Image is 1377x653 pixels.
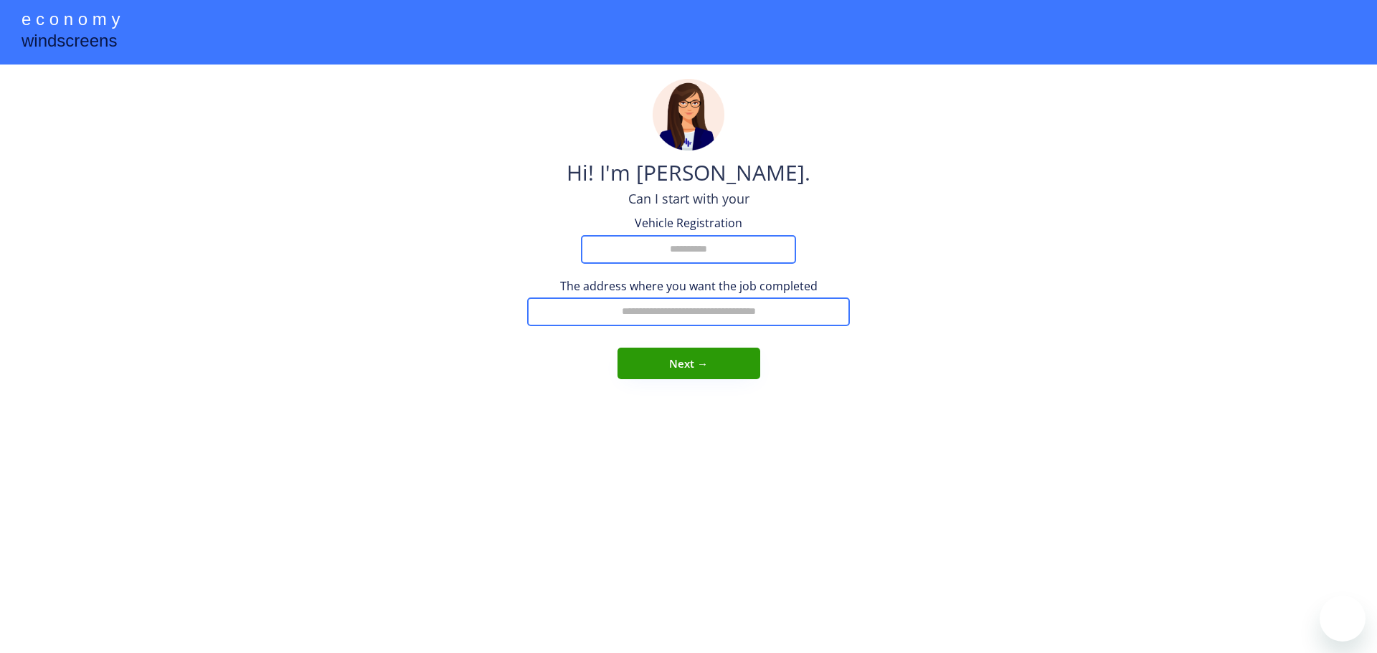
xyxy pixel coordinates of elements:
[653,79,724,151] img: madeline.png
[22,7,120,34] div: e c o n o m y
[617,348,760,379] button: Next →
[617,215,760,231] div: Vehicle Registration
[628,190,749,208] div: Can I start with your
[567,158,810,190] div: Hi! I'm [PERSON_NAME].
[1320,596,1366,642] iframe: Button to launch messaging window
[527,278,850,294] div: The address where you want the job completed
[22,29,117,57] div: windscreens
